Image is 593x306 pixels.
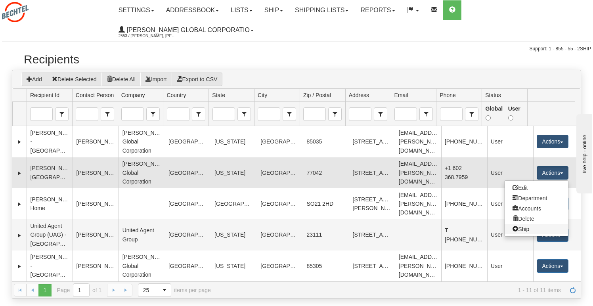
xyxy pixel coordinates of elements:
[303,157,349,188] td: 77042
[328,107,342,121] span: Zip / Postal
[349,126,395,157] td: [STREET_ADDRESS]
[487,188,533,219] td: User
[2,46,591,52] div: Support: 1 - 855 - 55 - 2SHIP
[73,188,119,219] td: [PERSON_NAME]
[73,157,119,188] td: [PERSON_NAME]
[122,108,143,120] input: Company
[27,157,73,188] td: [PERSON_NAME][GEOGRAPHIC_DATA]
[211,251,257,281] td: [US_STATE]
[527,102,575,126] td: filter cell
[30,91,59,99] span: Recipient Id
[15,200,23,208] a: Expand
[146,107,160,121] span: Company
[209,102,254,126] td: filter cell
[395,188,441,219] td: [EMAIL_ADDRESS][PERSON_NAME][DOMAIN_NAME]
[119,251,165,281] td: [PERSON_NAME] Global Corporation
[165,188,211,219] td: [GEOGRAPHIC_DATA]
[213,108,235,120] input: State
[505,183,568,193] a: Edit
[257,126,303,157] td: [GEOGRAPHIC_DATA]
[303,126,349,157] td: 85035
[27,126,73,157] td: [PERSON_NAME] - [GEOGRAPHIC_DATA]
[420,108,432,120] span: select
[354,0,401,20] a: Reports
[508,115,513,120] input: User
[101,107,114,121] span: Contact Person
[303,91,331,99] span: Zip / Postal
[76,108,98,120] input: Contact Person
[27,251,73,281] td: [PERSON_NAME] - [GEOGRAPHIC_DATA]
[395,157,441,188] td: [EMAIL_ADDRESS][PERSON_NAME][DOMAIN_NAME]
[440,91,455,99] span: Phone
[165,157,211,188] td: [GEOGRAPHIC_DATA]
[165,126,211,157] td: [GEOGRAPHIC_DATA]
[24,53,569,66] h2: Recipients
[55,108,68,120] span: select
[140,73,172,86] button: Import
[57,283,102,297] span: Page of 1
[349,219,395,250] td: [STREET_ADDRESS]
[211,126,257,157] td: [US_STATE]
[101,108,114,120] span: select
[349,188,395,219] td: [STREET_ADDRESS][PERSON_NAME]
[118,102,163,126] td: filter cell
[394,91,408,99] span: Email
[15,138,23,146] a: Expand
[537,135,568,148] button: Actions
[441,251,487,281] td: [PHONE_NUMBER]
[395,126,441,157] td: [EMAIL_ADDRESS][PERSON_NAME][DOMAIN_NAME]
[508,104,524,122] label: User
[374,108,387,120] span: select
[172,73,223,86] button: Export to CSV
[15,169,23,177] a: Expand
[482,102,527,126] td: filter cell
[73,219,119,250] td: [PERSON_NAME]
[283,107,296,121] span: City
[165,251,211,281] td: [GEOGRAPHIC_DATA]
[349,91,369,99] span: Address
[395,108,417,120] input: Email
[27,219,73,250] td: United Agent Group (UAG) - [GEOGRAPHIC_DATA]
[303,219,349,250] td: 23111
[158,284,171,296] span: select
[211,219,257,250] td: [US_STATE]
[304,108,325,120] input: Zip / Postal
[257,188,303,219] td: [GEOGRAPHIC_DATA]
[566,284,579,296] a: Refresh
[121,91,145,99] span: Company
[505,214,568,224] a: Delete
[38,284,51,296] span: Page 1
[237,107,251,121] span: State
[258,108,280,120] input: City
[487,157,533,188] td: User
[72,102,118,126] td: filter cell
[485,91,501,99] span: Status
[73,126,119,157] td: [PERSON_NAME]
[441,157,487,188] td: +1 602 368.7959
[73,251,119,281] td: [PERSON_NAME]
[47,73,102,86] button: Delete Selected
[31,108,52,120] input: Recipient Id
[211,188,257,219] td: [GEOGRAPHIC_DATA]
[257,157,303,188] td: [GEOGRAPHIC_DATA]
[6,7,73,13] div: live help - online
[575,113,592,193] iframe: chat widget
[119,126,165,157] td: [PERSON_NAME] Global Corporation
[465,107,478,121] span: Phone
[27,188,73,219] td: [PERSON_NAME], Home
[113,0,160,20] a: Settings
[147,108,159,120] span: select
[303,188,349,219] td: SO21 2HD
[165,219,211,250] td: [GEOGRAPHIC_DATA]
[486,115,491,120] input: Global
[487,251,533,281] td: User
[212,91,225,99] span: State
[486,104,506,122] label: Global
[21,73,47,86] button: Add
[391,102,436,126] td: filter cell
[329,108,341,120] span: select
[211,157,257,188] td: [US_STATE]
[345,102,391,126] td: filter cell
[113,20,260,40] a: [PERSON_NAME] Global Corporatio 2553 / [PERSON_NAME], [PERSON_NAME]
[487,219,533,250] td: User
